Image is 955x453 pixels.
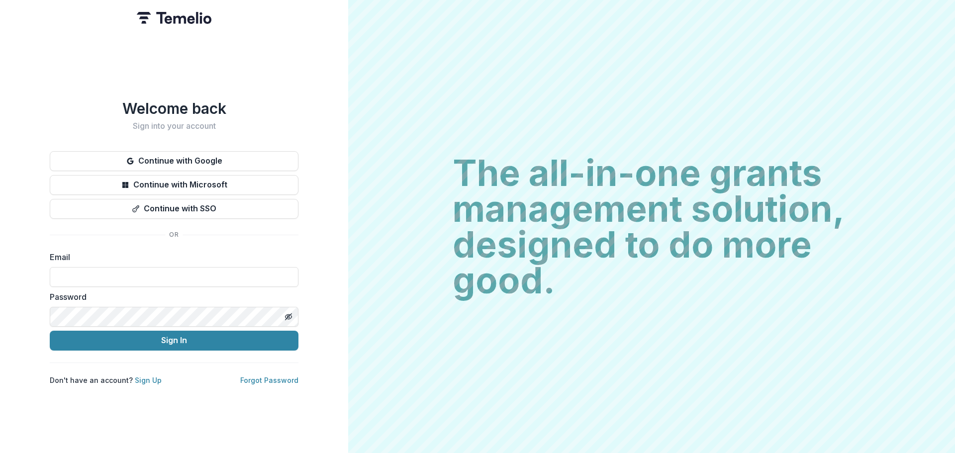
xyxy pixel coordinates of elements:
img: Temelio [137,12,211,24]
p: Don't have an account? [50,375,162,385]
button: Toggle password visibility [281,309,296,325]
button: Continue with Microsoft [50,175,298,195]
label: Password [50,291,292,303]
h2: Sign into your account [50,121,298,131]
button: Sign In [50,331,298,351]
label: Email [50,251,292,263]
button: Continue with SSO [50,199,298,219]
button: Continue with Google [50,151,298,171]
h1: Welcome back [50,99,298,117]
a: Forgot Password [240,376,298,384]
a: Sign Up [135,376,162,384]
